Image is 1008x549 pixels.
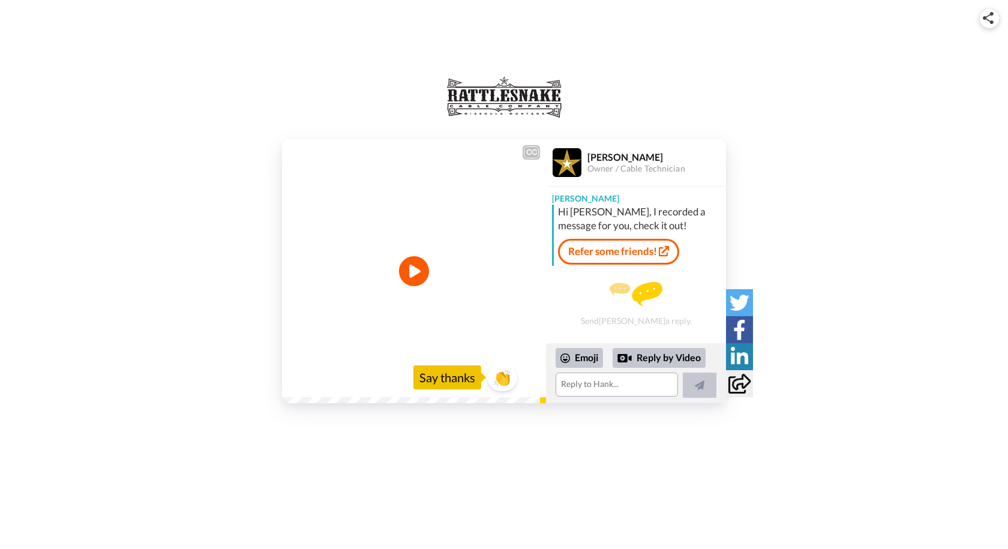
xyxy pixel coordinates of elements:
img: message.svg [610,282,662,306]
img: logo [441,73,566,121]
a: Refer some friends! [558,239,679,264]
img: ic_share.svg [983,12,994,24]
div: Say thanks [413,365,481,389]
div: Hi [PERSON_NAME], I recorded a message for you, check it out! [558,205,723,233]
span: 0:17 [320,373,341,388]
button: 👏 [487,364,517,391]
img: Profile Image [553,148,581,177]
div: Send [PERSON_NAME] a reply. [546,271,726,337]
img: Full screen [523,374,535,386]
div: [PERSON_NAME] [587,151,725,163]
div: Reply by Video [617,351,632,365]
div: [PERSON_NAME] [546,187,726,205]
div: Owner / Cable Technician [587,164,725,174]
div: CC [524,146,539,158]
div: Emoji [556,348,603,367]
div: Reply by Video [613,348,706,368]
span: / [314,373,318,388]
span: 0:00 [290,373,311,388]
span: 👏 [487,368,517,387]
